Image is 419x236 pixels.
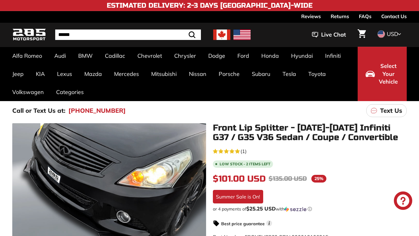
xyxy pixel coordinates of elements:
[354,24,370,45] a: Cart
[381,11,407,22] a: Contact Us
[358,47,407,101] button: Select Your Vehicle
[304,27,354,42] button: Live Chat
[246,205,276,212] span: $25.25 USD
[319,47,347,65] a: Infiniti
[6,65,30,83] a: Jeep
[213,174,266,184] span: $101.00 USD
[302,65,332,83] a: Toyota
[108,65,145,83] a: Mercedes
[213,190,263,203] div: Summer Sale is On!
[359,11,371,22] a: FAQs
[221,221,265,226] strong: Best price guarantee
[387,30,398,37] span: USD
[55,29,201,40] input: Search
[99,47,131,65] a: Cadillac
[6,83,50,101] a: Volkswagen
[78,65,108,83] a: Mazda
[378,62,399,86] span: Select Your Vehicle
[72,47,99,65] a: BMW
[48,47,72,65] a: Audi
[213,147,407,155] a: 5.0 rating (1 votes)
[331,11,349,22] a: Returns
[213,206,407,212] div: or 4 payments of with
[183,65,213,83] a: Nissan
[30,65,51,83] a: KIA
[213,65,246,83] a: Porsche
[246,65,276,83] a: Subaru
[51,65,78,83] a: Lexus
[145,65,183,83] a: Mitsubishi
[266,220,272,226] span: i
[6,47,48,65] a: Alfa Romeo
[276,65,302,83] a: Tesla
[220,162,271,166] span: Low stock - 2 items left
[380,106,402,115] p: Text Us
[50,83,90,101] a: Categories
[392,191,414,211] inbox-online-store-chat: Shopify online store chat
[301,11,321,22] a: Reviews
[213,206,407,212] div: or 4 payments of$25.25 USDwithSezzle Click to learn more about Sezzle
[285,47,319,65] a: Hyundai
[231,47,255,65] a: Ford
[168,47,202,65] a: Chrysler
[107,2,313,9] h4: Estimated Delivery: 2-3 Days [GEOGRAPHIC_DATA]-Wide
[131,47,168,65] a: Chevrolet
[240,147,247,155] span: (1)
[12,28,46,42] img: Logo_285_Motorsport_areodynamics_components
[68,106,126,115] a: [PHONE_NUMBER]
[321,31,346,39] span: Live Chat
[202,47,231,65] a: Dodge
[311,175,326,183] span: 25%
[255,47,285,65] a: Honda
[213,123,407,142] h1: Front Lip Splitter - [DATE]-[DATE] Infiniti G37 / G35 V36 Sedan / Coupe / Convertible
[269,175,307,183] span: $135.00 USD
[284,206,306,212] img: Sezzle
[366,104,407,117] a: Text Us
[12,106,65,115] p: Call or Text Us at:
